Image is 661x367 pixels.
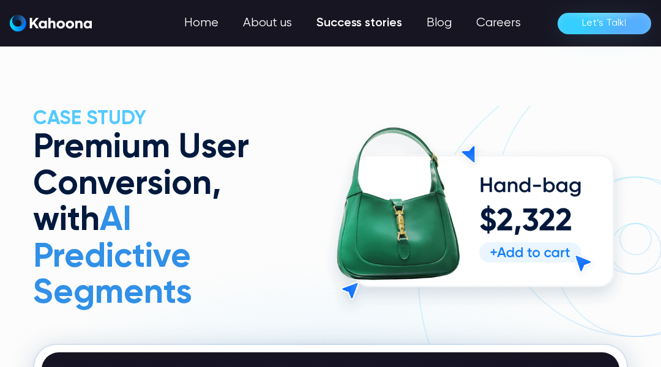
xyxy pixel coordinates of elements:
[33,204,192,311] span: AI Predictive Segments
[414,11,464,35] a: Blog
[582,13,627,33] div: Let’s Talk!
[558,13,651,34] a: Let’s Talk!
[304,11,414,35] a: Success stories
[231,11,304,35] a: About us
[172,11,231,35] a: Home
[33,130,272,312] h1: Premium User Conversion, with
[33,107,272,130] h2: CASE Study
[10,15,92,32] a: home
[464,11,533,35] a: Careers
[10,15,92,32] img: Kahoona logo white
